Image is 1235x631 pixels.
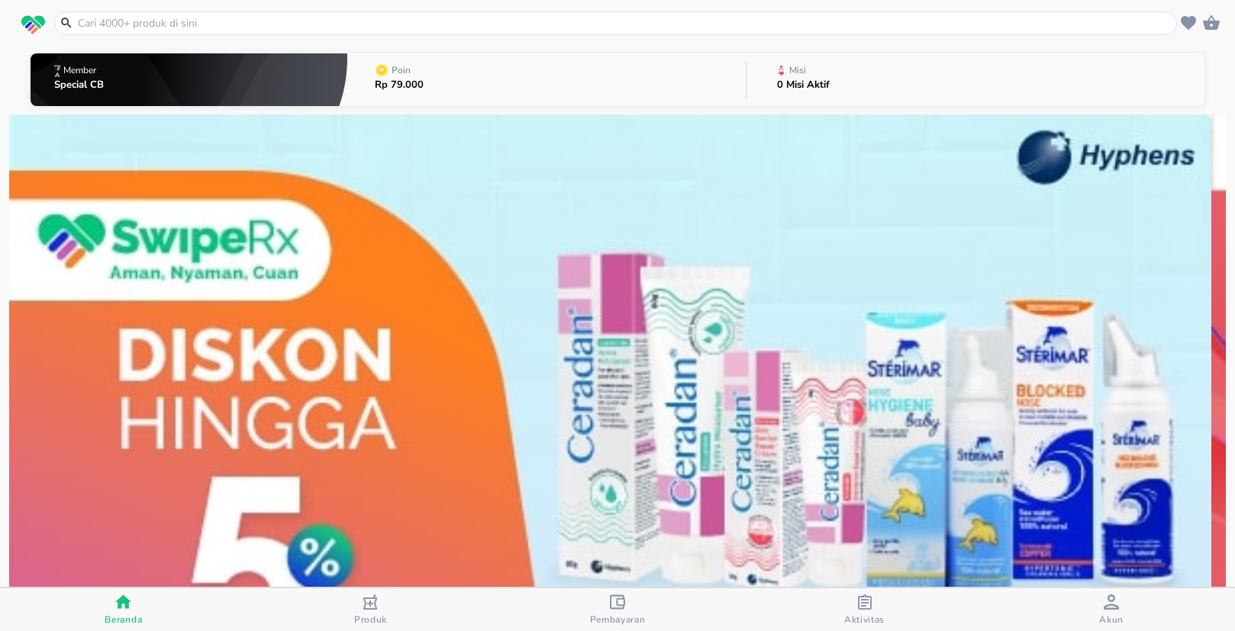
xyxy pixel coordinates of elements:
button: Akun [988,588,1235,631]
p: Misi [789,66,806,75]
p: 0 Misi Aktif [777,80,830,90]
span: Akun [1099,613,1124,626]
button: Aktivitas [741,588,988,631]
button: PoinRp 79.000 [347,50,746,110]
span: Produk [354,613,387,626]
p: Special CB [54,80,104,90]
button: Misi0 Misi Aktif [746,50,1204,110]
input: Cari 4000+ produk di sini [76,15,1173,31]
p: Rp 79.000 [375,80,424,90]
img: logo_swiperx_s.bd005f3b.svg [21,15,45,35]
span: Beranda [105,613,142,626]
span: Aktivitas [844,613,885,626]
p: Poin [392,66,411,75]
button: Pembayaran [494,588,741,631]
p: Member [63,66,96,75]
span: Pembayaran [590,613,646,626]
button: MemberSpecial CB [31,50,347,110]
button: Produk [247,588,495,631]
